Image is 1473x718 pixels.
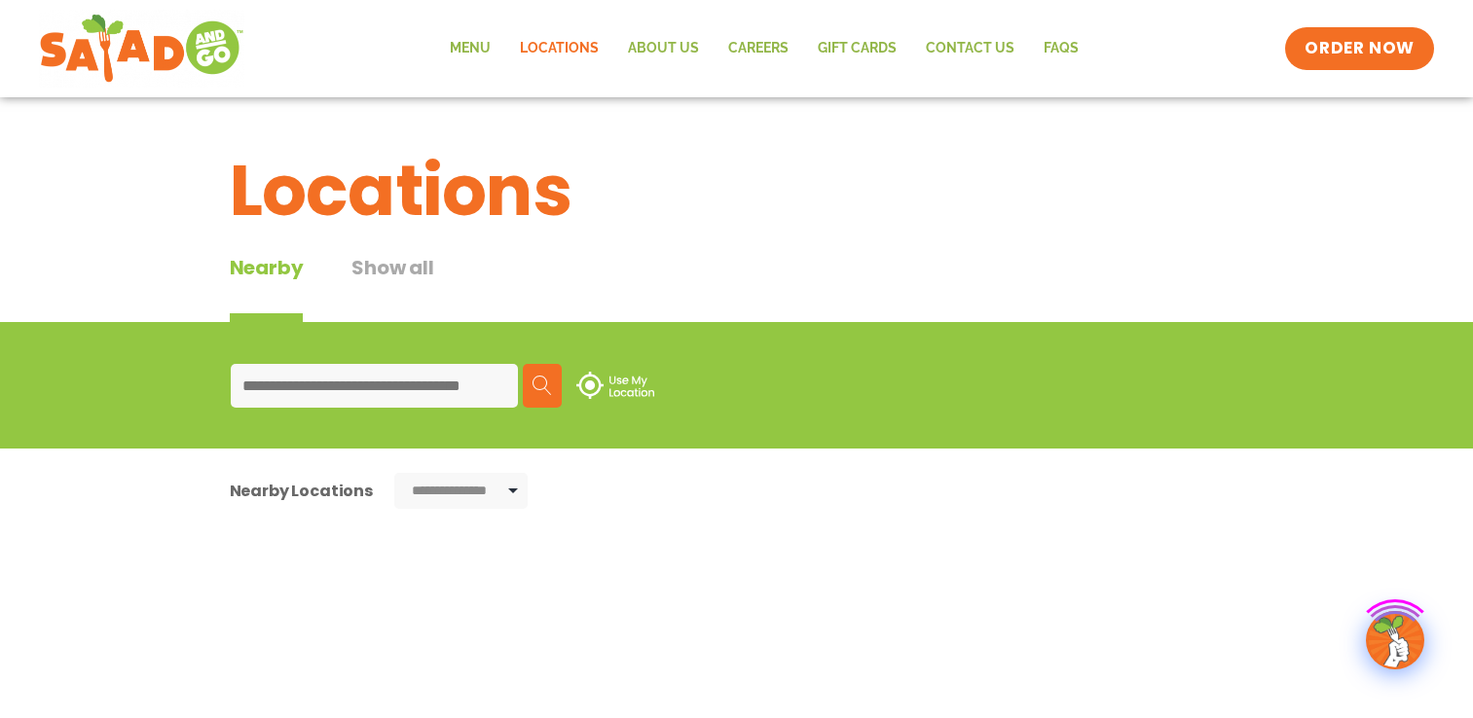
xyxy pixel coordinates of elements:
[230,253,483,322] div: Tabbed content
[1029,26,1093,71] a: FAQs
[803,26,911,71] a: GIFT CARDS
[613,26,714,71] a: About Us
[39,10,244,88] img: new-SAG-logo-768×292
[435,26,1093,71] nav: Menu
[911,26,1029,71] a: Contact Us
[714,26,803,71] a: Careers
[505,26,613,71] a: Locations
[230,479,373,503] div: Nearby Locations
[435,26,505,71] a: Menu
[1285,27,1433,70] a: ORDER NOW
[351,253,433,322] button: Show all
[230,138,1244,243] h1: Locations
[576,372,654,399] img: use-location.svg
[230,253,304,322] div: Nearby
[533,376,552,395] img: search.svg
[1305,37,1414,60] span: ORDER NOW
